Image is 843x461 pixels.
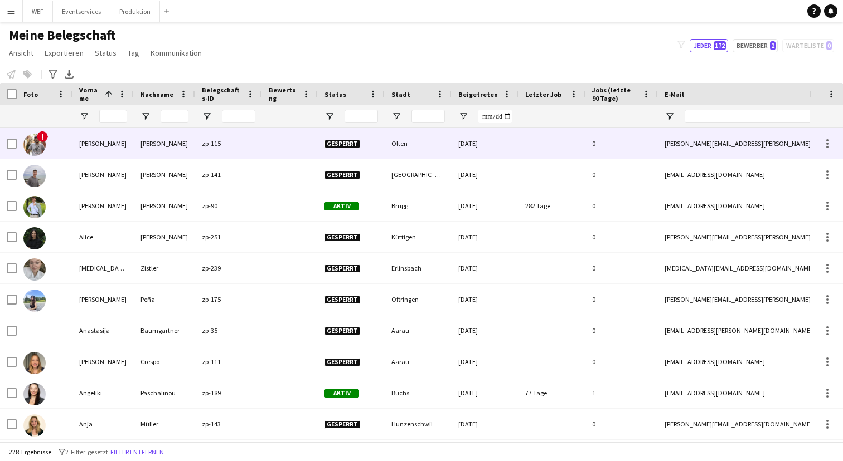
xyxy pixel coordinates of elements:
span: Vorname [79,86,100,102]
a: Exportieren [40,46,88,60]
button: Filtermenü öffnen [79,111,89,121]
div: Zistler [134,253,195,283]
span: Ansicht [9,48,33,58]
div: Paschalinou [134,377,195,408]
span: Gesperrt [324,296,360,304]
span: Exportieren [45,48,84,58]
span: E-Mail [665,90,684,99]
input: Belegschafts-ID Filtereingang [222,110,255,123]
div: Anja [72,409,134,439]
div: zp-111 [195,346,262,377]
div: Küttigen [385,222,452,252]
div: [DATE] [452,128,519,159]
button: Filtermenü öffnen [391,111,401,121]
input: Stadt Filtereingang [411,110,445,123]
span: Kommunikation [151,48,202,58]
div: [PERSON_NAME] [134,222,195,252]
div: Angeliki [72,377,134,408]
div: [DATE] [452,377,519,408]
img: Anja Müller [23,414,46,437]
div: zp-115 [195,128,262,159]
div: zp-175 [195,284,262,315]
span: Belegschafts-ID [202,86,242,102]
span: Jobs (letzte 90 Tage) [592,86,638,102]
app-action-btn: XLSX exportieren [62,67,76,81]
input: Vorname Filtereingang [99,110,127,123]
div: [PERSON_NAME] [134,128,195,159]
app-action-btn: Erweiterte Filter [46,67,60,81]
div: [PERSON_NAME] [72,190,134,221]
div: [DATE] [452,222,519,252]
div: zp-251 [195,222,262,252]
span: Nachname [140,90,173,99]
button: Produktion [110,1,160,22]
div: Olten [385,128,452,159]
button: Jeder172 [690,39,728,52]
div: Müller [134,409,195,439]
img: Alex Martin [23,165,46,187]
div: Oftringen [385,284,452,315]
img: Angeliki Paschalinou [23,383,46,405]
div: [PERSON_NAME] [72,284,134,315]
span: Gesperrt [324,264,360,273]
button: Filtermenü öffnen [202,111,212,121]
div: zp-35 [195,315,262,346]
img: Adrian Ackermann [23,134,46,156]
div: [PERSON_NAME] [134,190,195,221]
button: Filtermenü öffnen [458,111,468,121]
img: Allegra Zistler [23,258,46,281]
span: Gesperrt [324,420,360,429]
div: 282 Tage [519,190,585,221]
div: zp-90 [195,190,262,221]
div: [DATE] [452,190,519,221]
div: Peña [134,284,195,315]
div: zp-189 [195,377,262,408]
span: ! [37,131,48,142]
div: Aarau [385,346,452,377]
div: 0 [585,346,658,377]
div: 0 [585,253,658,283]
div: Buchs [385,377,452,408]
button: Eventservices [53,1,110,22]
span: Meine Belegschaft [9,27,116,43]
button: Filtermenü öffnen [140,111,151,121]
span: Aktiv [324,389,359,398]
a: Kommunikation [146,46,206,60]
a: Status [90,46,121,60]
button: Filtermenü öffnen [665,111,675,121]
span: Gesperrt [324,171,360,179]
button: WEF [23,1,53,22]
div: 0 [585,159,658,190]
span: Gesperrt [324,327,360,335]
span: Stadt [391,90,410,99]
div: Baumgartner [134,315,195,346]
div: Anastasija [72,315,134,346]
div: zp-141 [195,159,262,190]
div: [PERSON_NAME] [134,159,195,190]
input: Nachname Filtereingang [161,110,188,123]
a: Ansicht [4,46,38,60]
img: Andrea Crespo [23,352,46,374]
input: Beigetreten Filtereingang [478,110,512,123]
div: Brugg [385,190,452,221]
span: Aktiv [324,202,359,210]
div: [DATE] [452,284,519,315]
span: 2 [770,41,776,50]
div: 0 [585,409,658,439]
button: Bewerber2 [733,39,778,52]
div: [DATE] [452,253,519,283]
div: 1 [585,377,658,408]
div: [MEDICAL_DATA] [72,253,134,283]
div: Hunzenschwil [385,409,452,439]
span: Beigetreten [458,90,498,99]
input: Status Filtereingang [345,110,378,123]
img: Alice Huber [23,227,46,249]
span: Gesperrt [324,140,360,148]
div: Alice [72,222,134,252]
span: Letzter Job [525,90,561,99]
div: [DATE] [452,315,519,346]
span: Bewertung [269,86,298,102]
div: 77 Tage [519,377,585,408]
div: Crespo [134,346,195,377]
div: 0 [585,190,658,221]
